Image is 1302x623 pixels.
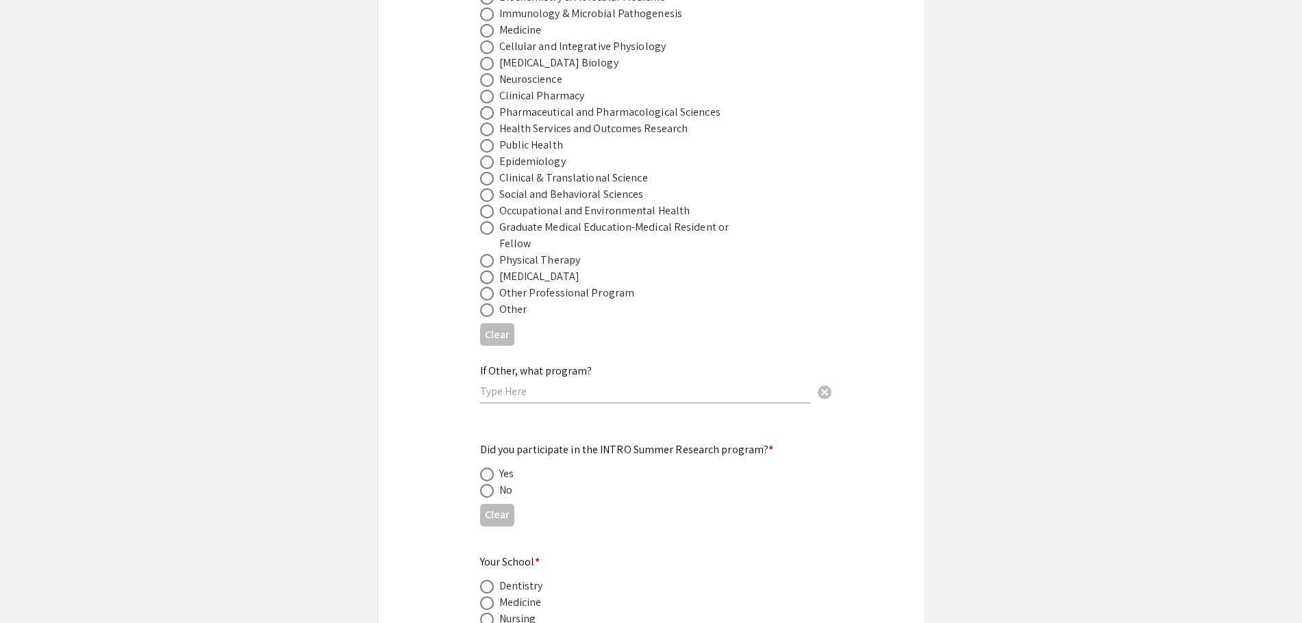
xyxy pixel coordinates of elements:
div: Medicine [499,22,542,38]
div: [MEDICAL_DATA] Biology [499,55,618,71]
div: Dentistry [499,578,543,594]
div: Social and Behavioral Sciences [499,186,644,203]
span: cancel [816,384,833,400]
div: Other [499,301,527,318]
div: Clinical & Translational Science [499,170,648,186]
div: Cellular and Integrative Physiology [499,38,666,55]
div: No [499,482,512,498]
button: Clear [480,504,514,526]
div: Medicine [499,594,542,611]
div: Neuroscience [499,71,562,88]
iframe: Chat [10,561,58,613]
div: [MEDICAL_DATA] [499,268,579,285]
div: Other Professional Program [499,285,635,301]
button: Clear [480,323,514,346]
button: Clear [811,378,838,405]
div: Physical Therapy [499,252,581,268]
input: Type Here [480,384,811,398]
mat-label: Did you participate in the INTRO Summer Research program? [480,442,774,457]
div: Pharmaceutical and Pharmacological Sciences [499,104,721,120]
div: Occupational and Environmental Health [499,203,690,219]
div: Clinical Pharmacy [499,88,585,104]
div: Epidemiology [499,153,566,170]
div: Public Health [499,137,563,153]
div: Graduate Medical Education-Medical Resident or Fellow [499,219,739,252]
div: Health Services and Outcomes Research [499,120,688,137]
div: Immunology & Microbial Pathogenesis [499,5,683,22]
div: Yes [499,466,514,482]
mat-label: If Other, what program? [480,364,592,378]
mat-label: Your School [480,555,540,569]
